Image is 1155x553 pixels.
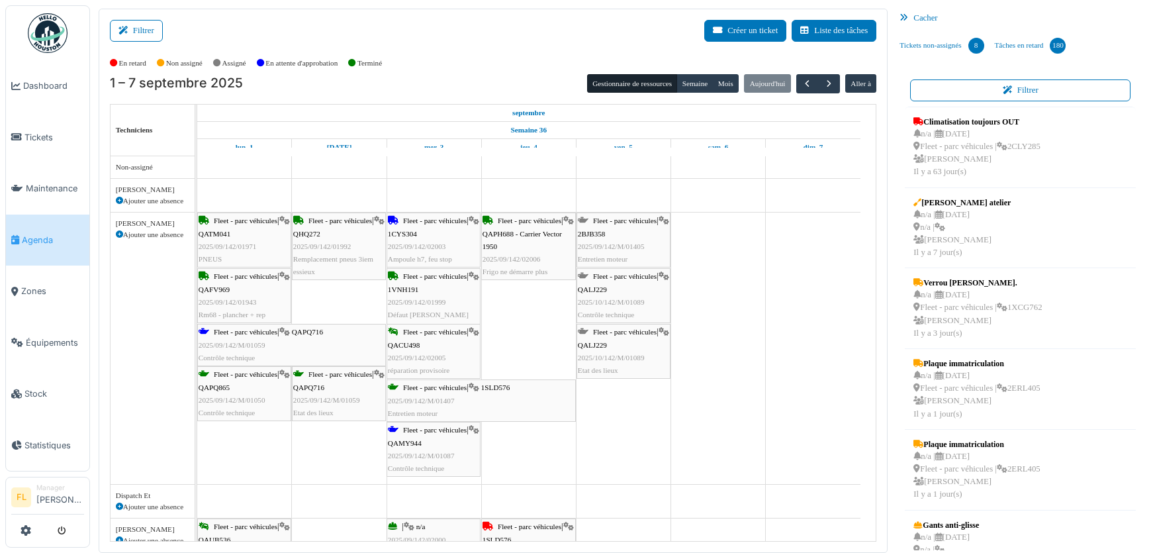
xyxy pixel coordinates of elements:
label: Non assigné [166,58,203,69]
button: Suivant [817,74,839,93]
button: Aller à [845,74,876,93]
div: | [199,270,290,321]
a: 5 septembre 2025 [611,139,636,156]
a: Statistiques [6,420,89,472]
div: n/a | [DATE] Fleet - parc véhicules | 1XCG762 [PERSON_NAME] Il y a 3 jour(s) [913,289,1042,340]
span: Stock [24,387,84,400]
div: [PERSON_NAME] [116,524,189,535]
div: [PERSON_NAME] [116,184,189,195]
div: n/a | [DATE] n/a | [PERSON_NAME] Il y a 7 jour(s) [913,209,1011,260]
span: Fleet - parc véhicules [214,370,277,378]
span: QALJ229 [578,285,607,293]
button: Liste des tâches [792,20,876,42]
span: Fleet - parc véhicules [403,272,467,280]
span: QATM041 [199,230,230,238]
span: réparation provisoire [388,366,450,374]
span: Fleet - parc véhicules [308,370,372,378]
div: Dispatch Et [116,490,189,501]
li: FL [11,487,31,507]
span: 2025/09/142/M/01407 [388,397,455,405]
button: Gestionnaire de ressources [587,74,677,93]
div: [PERSON_NAME] [116,218,189,229]
span: Entretien moteur [578,255,628,263]
span: Dashboard [23,79,84,92]
span: QACU498 [388,341,420,349]
a: 3 septembre 2025 [421,139,447,156]
span: 2025/09/142/02005 [388,354,446,362]
span: Fleet - parc véhicules [498,523,561,530]
div: Ajouter une absence [116,195,189,207]
a: Tâches en retard [990,28,1072,64]
a: [PERSON_NAME] atelier n/a |[DATE] n/a | [PERSON_NAME]Il y a 7 jour(s) [910,193,1014,263]
span: Frigo ne démarre plus [483,268,548,276]
button: Mois [713,74,739,93]
span: Contrôle technique [388,464,444,472]
span: 2025/09/142/01992 [293,242,351,250]
span: 1VNH191 [388,285,419,293]
span: 2025/09/142/M/01059 [293,396,360,404]
span: Zones [21,285,84,297]
li: [PERSON_NAME] [36,483,84,511]
span: QAFV969 [199,285,230,293]
span: Fleet - parc véhicules [403,217,467,225]
div: Manager [36,483,84,493]
div: | [388,326,479,377]
span: 1SLD576 [481,383,510,391]
div: | [388,215,479,266]
div: Plaque immatriculation [913,438,1040,450]
div: Gants anti-glisse [913,519,979,531]
span: Rm68 - plancher + rep [199,311,265,319]
a: Agenda [6,215,89,266]
label: En attente d'approbation [265,58,338,69]
span: Contrôle technique [199,354,255,362]
div: | [293,215,385,278]
div: | [578,270,669,321]
div: | [578,326,669,377]
button: Aujourd'hui [744,74,790,93]
a: Stock [6,368,89,420]
span: 2025/10/142/M/01089 [578,354,645,362]
span: Fleet - parc véhicules [214,328,277,336]
span: n/a [416,523,426,530]
button: Filtrer [110,20,163,42]
label: Assigné [222,58,246,69]
span: Contrôle technique [199,409,255,417]
span: 2025/09/142/01999 [388,298,446,306]
span: 1SLD576 [483,536,512,544]
span: Contrôle technique [578,311,634,319]
span: Fleet - parc véhicules [593,328,657,336]
span: Techniciens [116,126,153,134]
span: PNEUS [199,255,222,263]
span: Remplacement pneus 3iem essieux [293,255,373,276]
button: Précédent [796,74,818,93]
div: Non-assigné [116,162,189,173]
div: Climatisation toujours OUT [913,116,1040,128]
span: Fleet - parc véhicules [214,217,277,225]
div: | [388,424,479,475]
a: FL Manager[PERSON_NAME] [11,483,84,515]
a: Plaque immatriculation n/a |[DATE] Fleet - parc véhicules |2ERL405 [PERSON_NAME]Il y a 1 jour(s) [910,435,1043,505]
a: Semaine 36 [508,122,550,138]
a: 7 septembre 2025 [800,139,827,156]
span: QAMY944 [388,439,422,447]
a: Tickets non-assignés [894,28,989,64]
span: Fleet - parc véhicules [498,217,561,225]
div: n/a | [DATE] Fleet - parc véhicules | 2CLY285 [PERSON_NAME] Il y a 63 jour(s) [913,128,1040,179]
div: | [483,215,575,278]
span: Tickets [24,131,84,144]
a: 1 septembre 2025 [509,105,549,121]
label: En retard [119,58,146,69]
span: Fleet - parc véhicules [593,217,657,225]
span: QALJ229 [578,341,607,349]
span: 2025/09/142/02000 [388,536,446,544]
div: n/a | [DATE] Fleet - parc véhicules | 2ERL405 [PERSON_NAME] Il y a 1 jour(s) [913,450,1040,501]
a: 1 septembre 2025 [232,139,257,156]
label: Terminé [357,58,382,69]
div: n/a | [DATE] Fleet - parc véhicules | 2ERL405 [PERSON_NAME] Il y a 1 jour(s) [913,370,1040,421]
a: Tickets [6,112,89,164]
button: Filtrer [910,79,1131,101]
span: Etat des lieux [578,366,618,374]
span: 2025/09/142/01971 [199,242,257,250]
a: Plaque immatriculation n/a |[DATE] Fleet - parc véhicules |2ERL405 [PERSON_NAME]Il y a 1 jour(s) [910,354,1043,424]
